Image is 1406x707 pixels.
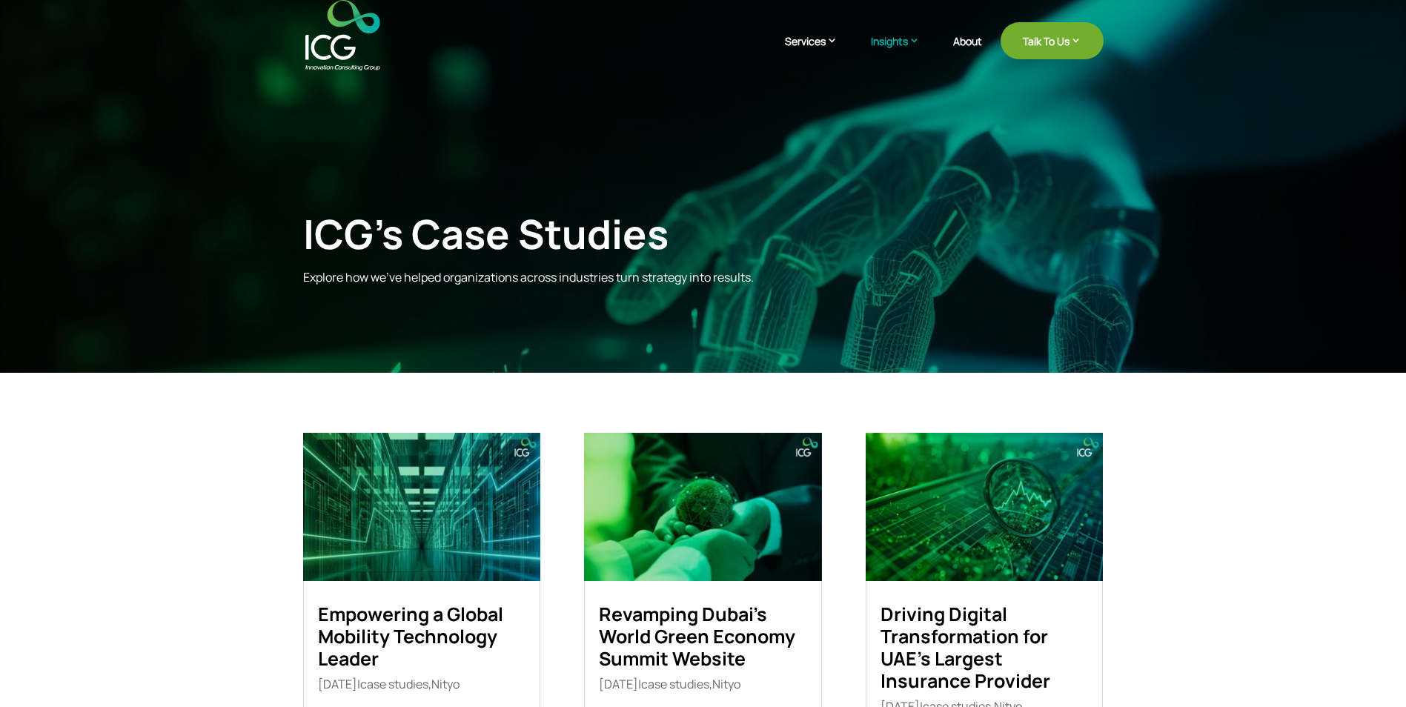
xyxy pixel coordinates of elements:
[599,677,806,691] p: | ,
[303,269,754,285] span: Explore how we’ve helped organizations across industries turn strategy into results.
[1001,22,1104,59] a: Talk To Us
[866,433,1103,581] img: Driving Digital Transformation for UAE’s Largest Insurance Provider
[641,676,709,692] a: case studies
[303,210,920,258] div: ICG’s Case Studies
[318,601,503,671] a: Empowering a Global Mobility Technology Leader
[599,676,638,692] span: [DATE]
[785,33,852,70] a: Services
[871,33,935,70] a: Insights
[953,36,982,70] a: About
[431,676,460,692] a: Nityo
[1159,547,1406,707] iframe: Chat Widget
[584,433,821,581] img: Revamping Dubai’s World Green Economy Summit Website
[712,676,740,692] a: Nityo
[360,676,428,692] a: case studies
[318,676,357,692] span: [DATE]
[599,601,795,671] a: Revamping Dubai’s World Green Economy Summit Website
[881,601,1050,694] a: Driving Digital Transformation for UAE’s Largest Insurance Provider
[318,677,525,691] p: | ,
[303,433,540,581] img: Empowering a Global Mobility Technology Leader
